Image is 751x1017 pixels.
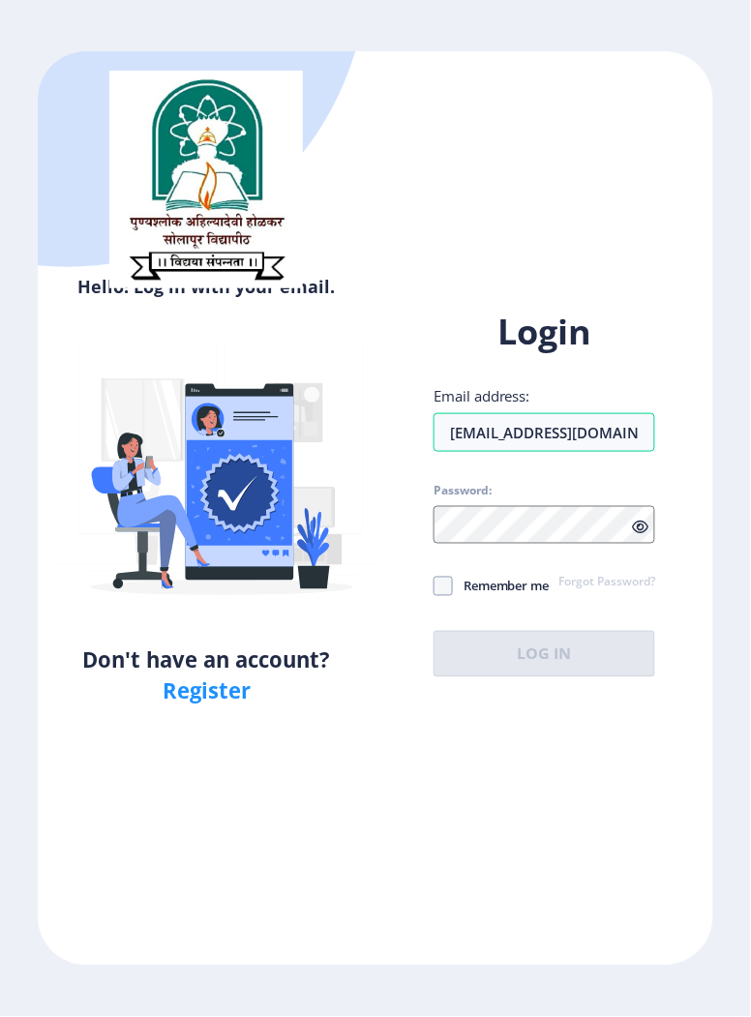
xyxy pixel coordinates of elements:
[453,575,550,598] span: Remember me
[434,413,655,452] input: Email address
[163,676,251,705] a: Register
[558,575,655,592] a: Forgot Password?
[434,483,492,498] label: Password:
[434,309,655,355] h1: Login
[109,71,303,289] img: sulogo.png
[52,306,391,644] img: Verified-rafiki.svg
[52,275,361,298] h6: Hello! Log in with your email.
[434,386,530,405] label: Email address:
[434,631,655,677] button: Log In
[52,644,361,706] h5: Don't have an account?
